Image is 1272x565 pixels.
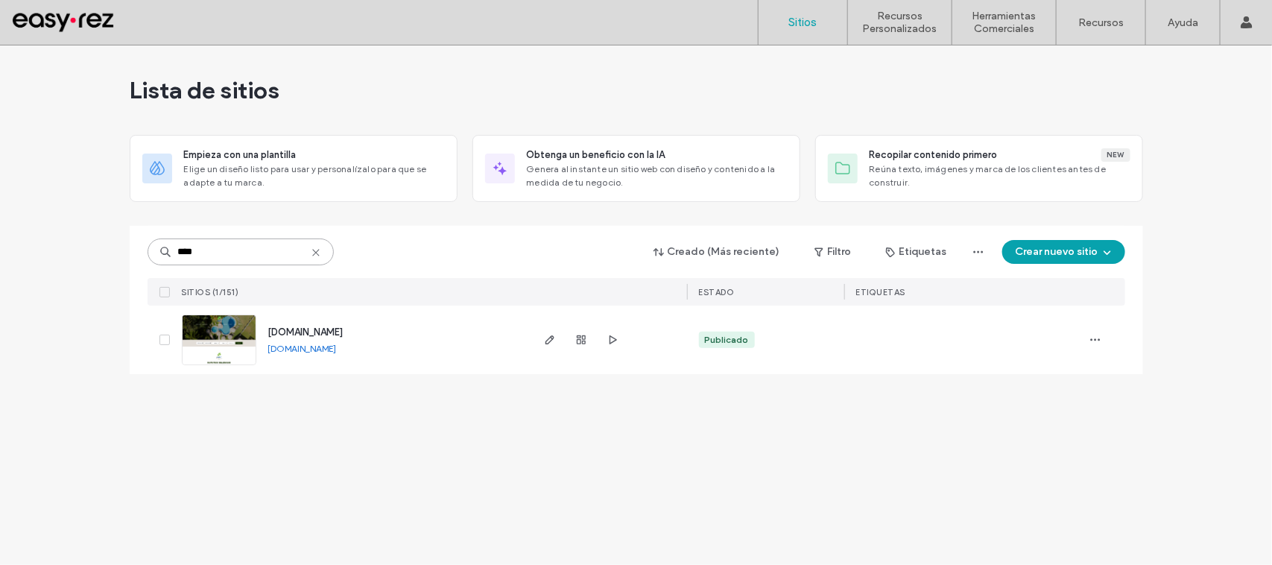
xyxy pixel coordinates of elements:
label: Recursos [1078,16,1124,29]
span: ETIQUETAS [856,287,906,297]
label: Sitios [789,16,817,29]
span: Obtenga un beneficio con la IA [527,148,665,162]
label: Recursos Personalizados [848,10,952,35]
span: Genera al instante un sitio web con diseño y contenido a la medida de tu negocio. [527,162,788,189]
button: Etiquetas [873,240,961,264]
div: Publicado [705,333,749,347]
div: Empieza con una plantillaElige un diseño listo para usar y personalízalo para que se adapte a tu ... [130,135,458,202]
a: [DOMAIN_NAME] [268,343,337,354]
label: Ayuda [1168,16,1198,29]
span: ESTADO [699,287,735,297]
span: SITIOS (1/151) [182,287,239,297]
label: Herramientas Comerciales [952,10,1056,35]
span: Elige un diseño listo para usar y personalízalo para que se adapte a tu marca. [184,162,445,189]
div: Obtenga un beneficio con la IAGenera al instante un sitio web con diseño y contenido a la medida ... [472,135,800,202]
span: Recopilar contenido primero [870,148,998,162]
span: Ayuda [32,10,73,24]
a: [DOMAIN_NAME] [268,326,344,338]
span: Empieza con una plantilla [184,148,297,162]
div: New [1101,148,1130,162]
button: Creado (Más reciente) [641,240,794,264]
div: Recopilar contenido primeroNewReúna texto, imágenes y marca de los clientes antes de construir. [815,135,1143,202]
span: Reúna texto, imágenes y marca de los clientes antes de construir. [870,162,1130,189]
button: Crear nuevo sitio [1002,240,1125,264]
span: Lista de sitios [130,75,280,105]
button: Filtro [800,240,867,264]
